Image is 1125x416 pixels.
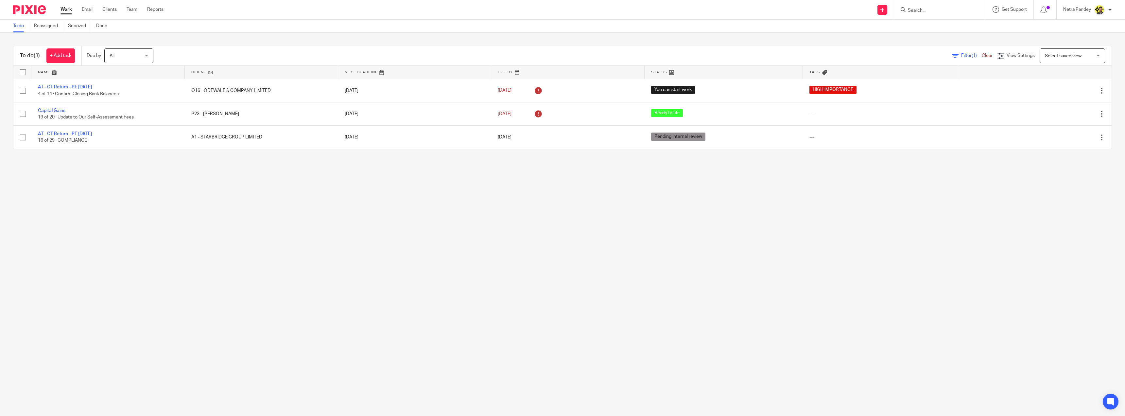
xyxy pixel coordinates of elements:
span: [DATE] [498,112,511,116]
td: [DATE] [338,102,492,125]
a: To do [13,20,29,32]
span: (3) [34,53,40,58]
span: Ready to file [651,109,683,117]
td: O16 - ODEWALE & COMPANY LIMITED [185,79,338,102]
a: Snoozed [68,20,91,32]
a: Work [61,6,72,13]
span: 16 of 29 · COMPLIANCE [38,138,87,143]
input: Search [907,8,966,14]
a: Clients [102,6,117,13]
img: Pixie [13,5,46,14]
span: 4 of 14 · Confirm Closing Bank Balances [38,92,119,96]
span: Get Support [1002,7,1027,12]
a: Done [96,20,112,32]
span: All [110,54,114,58]
span: Tags [809,70,821,74]
td: P23 - [PERSON_NAME] [185,102,338,125]
a: Reports [147,6,164,13]
span: [DATE] [498,88,511,93]
a: Clear [982,53,993,58]
td: [DATE] [338,79,492,102]
span: Filter [961,53,982,58]
a: Reassigned [34,20,63,32]
a: Email [82,6,93,13]
a: AT - CT Return - PE [DATE] [38,132,92,136]
h1: To do [20,52,40,59]
div: --- [809,134,952,140]
span: Select saved view [1045,54,1082,58]
a: Capital Gains [38,108,65,113]
a: Team [127,6,137,13]
span: (1) [972,53,977,58]
div: --- [809,111,952,117]
span: View Settings [1007,53,1035,58]
td: [DATE] [338,126,492,149]
span: You can start work [651,86,695,94]
td: A1 - STARBRIDGE GROUP LIMITED [185,126,338,149]
a: AT - CT Return - PE [DATE] [38,85,92,89]
span: HIGH IMPORTANCE [809,86,857,94]
span: [DATE] [498,135,511,139]
span: 19 of 20 · Update to Our Self-Assessment Fees [38,115,134,119]
span: Pending internal review [651,133,705,141]
p: Due by [87,52,101,59]
p: Netra Pandey [1063,6,1091,13]
a: + Add task [46,48,75,63]
img: Netra-New-Starbridge-Yellow.jpg [1094,5,1105,15]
